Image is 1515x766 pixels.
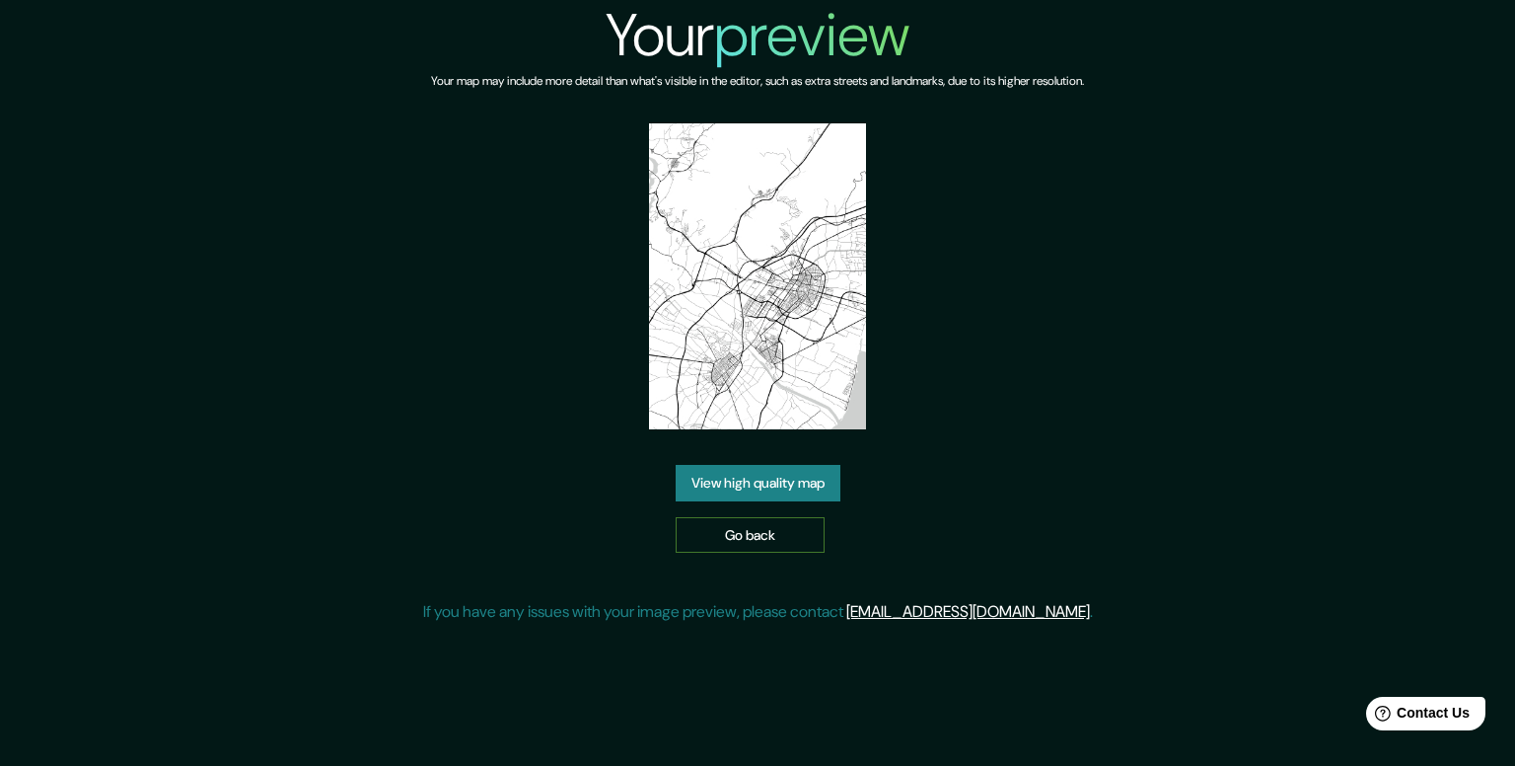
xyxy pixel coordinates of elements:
[1339,689,1493,744] iframe: Help widget launcher
[846,601,1090,622] a: [EMAIL_ADDRESS][DOMAIN_NAME]
[676,465,840,501] a: View high quality map
[423,600,1093,624] p: If you have any issues with your image preview, please contact .
[431,71,1084,92] h6: Your map may include more detail than what's visible in the editor, such as extra streets and lan...
[649,123,866,429] img: created-map-preview
[676,517,825,554] a: Go back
